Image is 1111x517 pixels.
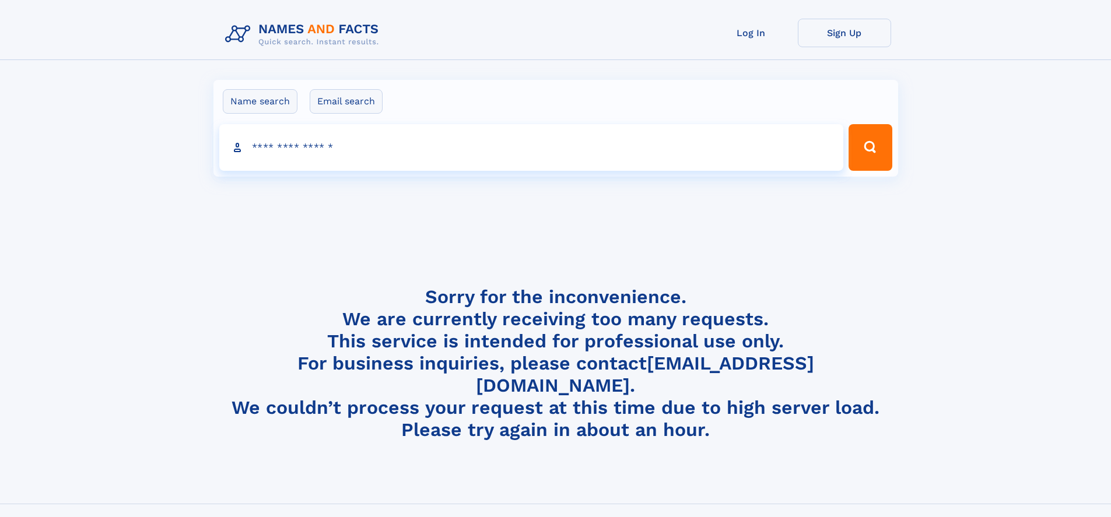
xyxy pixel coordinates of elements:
[798,19,891,47] a: Sign Up
[220,286,891,441] h4: Sorry for the inconvenience. We are currently receiving too many requests. This service is intend...
[476,352,814,396] a: [EMAIL_ADDRESS][DOMAIN_NAME]
[219,124,844,171] input: search input
[220,19,388,50] img: Logo Names and Facts
[705,19,798,47] a: Log In
[310,89,383,114] label: Email search
[223,89,297,114] label: Name search
[849,124,892,171] button: Search Button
